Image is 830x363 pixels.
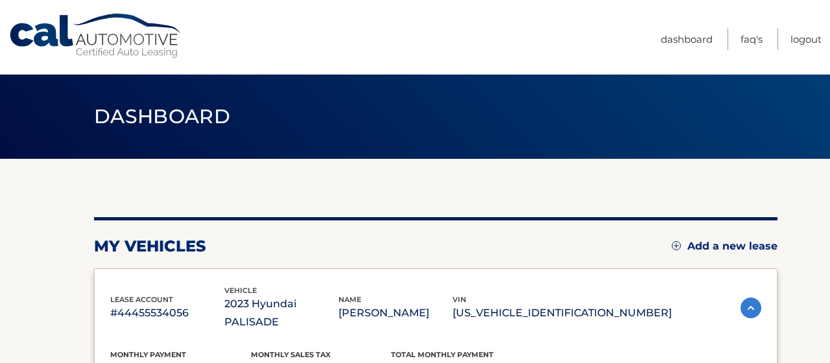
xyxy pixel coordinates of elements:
a: Logout [790,29,822,50]
a: FAQ's [741,29,763,50]
p: 2023 Hyundai PALISADE [224,295,338,331]
p: #44455534056 [110,304,224,322]
span: name [338,295,361,304]
span: lease account [110,295,173,304]
a: Dashboard [661,29,713,50]
span: vehicle [224,286,257,295]
span: Dashboard [94,104,230,128]
span: Monthly sales Tax [251,350,331,359]
span: Total Monthly Payment [391,350,493,359]
p: [US_VEHICLE_IDENTIFICATION_NUMBER] [453,304,672,322]
img: accordion-active.svg [741,298,761,318]
h2: my vehicles [94,237,206,256]
a: Cal Automotive [8,13,184,59]
p: [PERSON_NAME] [338,304,453,322]
img: add.svg [672,241,681,250]
span: Monthly Payment [110,350,186,359]
span: vin [453,295,466,304]
a: Add a new lease [672,240,777,253]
